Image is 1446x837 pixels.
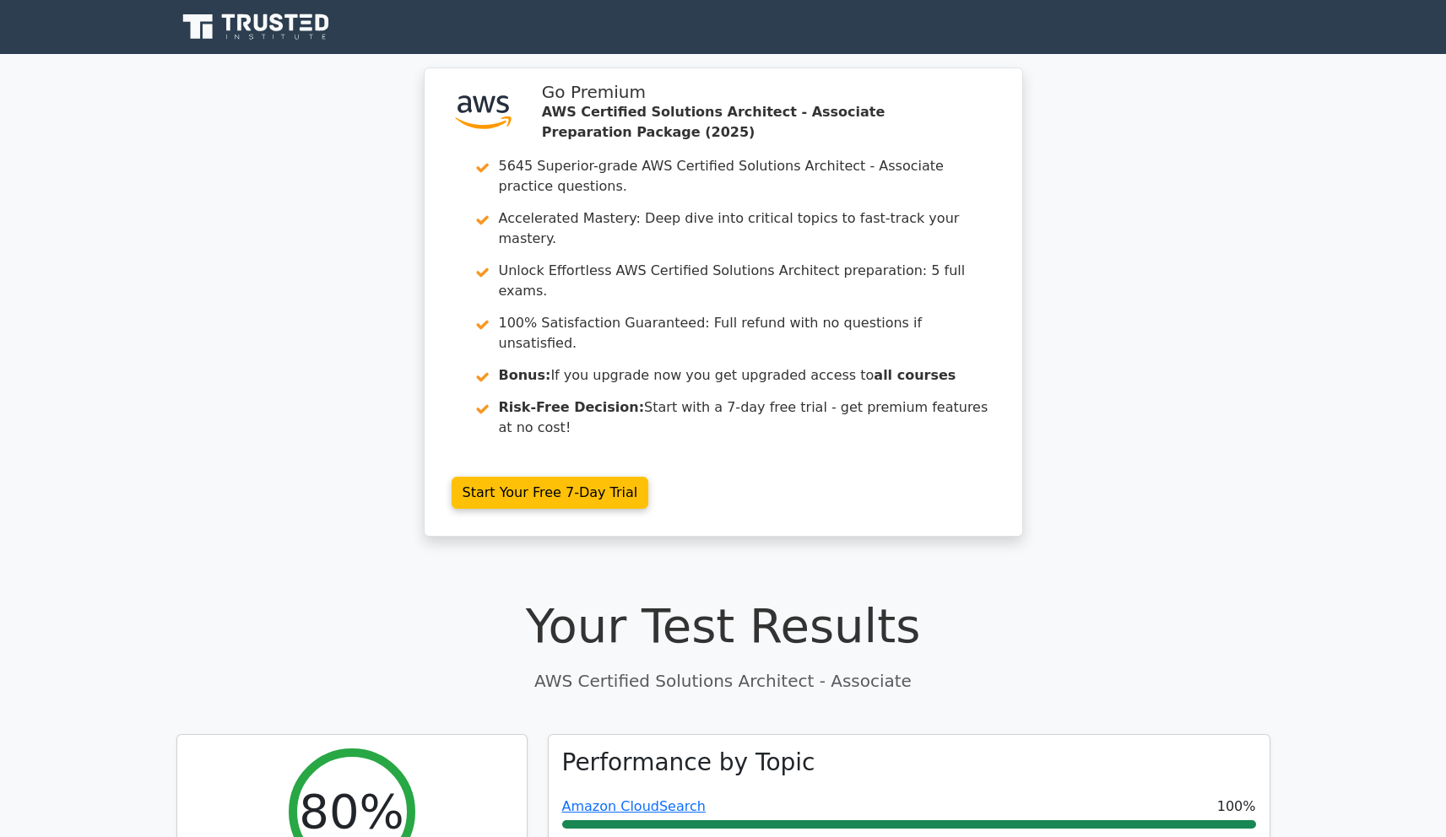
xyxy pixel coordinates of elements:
[452,477,649,509] a: Start Your Free 7-Day Trial
[562,748,815,777] h3: Performance by Topic
[176,597,1270,654] h1: Your Test Results
[176,668,1270,694] p: AWS Certified Solutions Architect - Associate
[562,798,706,814] a: Amazon CloudSearch
[1217,796,1256,817] span: 100%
